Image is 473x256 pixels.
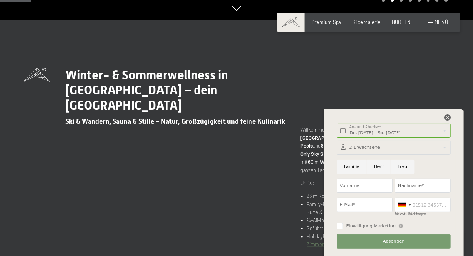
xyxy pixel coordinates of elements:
input: 01512 3456789 [395,198,451,212]
span: Menü [435,19,448,25]
span: Ski & Wandern, Sauna & Stille – Natur, Großzügigkeit und feine Kulinarik [65,117,286,125]
div: Germany (Deutschland): +49 [395,198,413,212]
a: BUCHEN [392,19,411,25]
li: Geführtes Aktiv-Programm das ganze Jahr [307,224,449,232]
a: Premium Spa [312,19,342,25]
button: Absenden [337,234,451,249]
span: Absenden [383,238,405,245]
li: ¾-All-Inclusive inkl. Softdrinks, Kaffee & Tee vom Buffet [307,216,449,224]
strong: Alpine [GEOGRAPHIC_DATA] [GEOGRAPHIC_DATA] [300,126,396,141]
strong: 60 m Wasserrutsche [308,159,353,165]
span: Winter- & Sommerwellness in [GEOGRAPHIC_DATA] – dein [GEOGRAPHIC_DATA] [65,68,228,113]
p: Willkommen im im Ahrntal. , und schaffen Raum für tiefe Erholung – vom mit 23 m Infinity-Rooftop-... [300,126,449,174]
span: Einwilligung Marketing [346,223,396,229]
strong: Adults-Only Sky Spa [300,143,444,157]
li: HolidayPass: Bus & Zug kostenlos | [307,232,449,249]
strong: 8 Saunen [321,143,342,149]
a: Zimmer & Preise ansehen [307,241,364,247]
p: USPs : [300,179,449,187]
li: 23 m Rooftop-Infinity-Pool & Panorama-Sauna (Adults-Only) [307,192,449,200]
li: Family-Pools, Babybecken & 60 m Rutsche – getrennte Zonen für Ruhe & Action [307,200,449,216]
label: für evtl. Rückfragen [395,212,426,216]
a: Bildergalerie [353,19,381,25]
